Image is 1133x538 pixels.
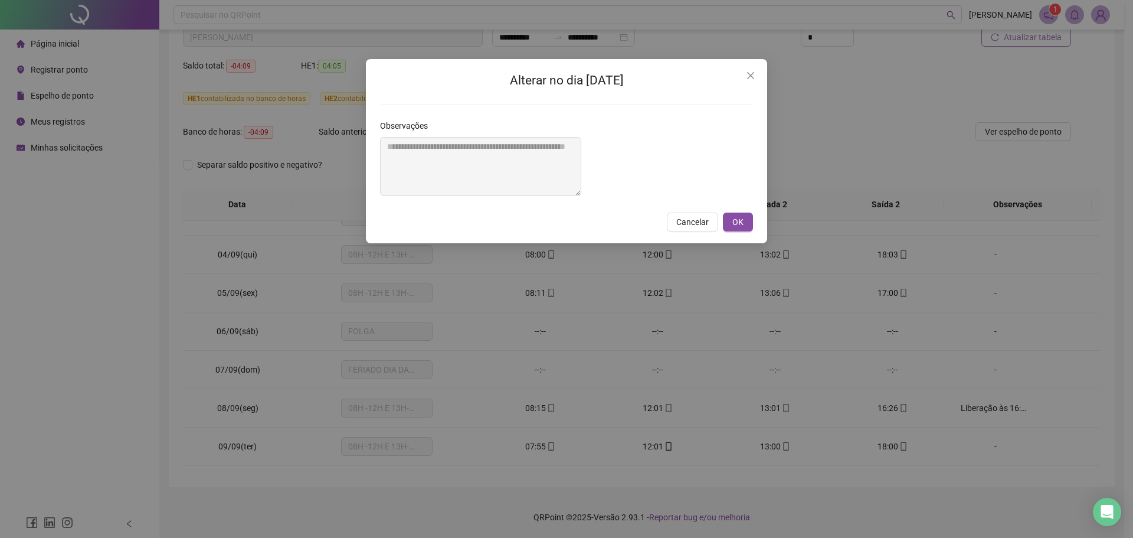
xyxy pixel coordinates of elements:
[667,213,718,231] button: Cancelar
[723,213,753,231] button: OK
[732,216,744,229] span: OK
[741,66,760,85] button: Close
[380,119,435,132] label: Observações
[380,71,753,90] h2: Alterar no dia [DATE]
[676,216,709,229] span: Cancelar
[1093,498,1121,526] div: Open Intercom Messenger
[746,71,755,80] span: close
